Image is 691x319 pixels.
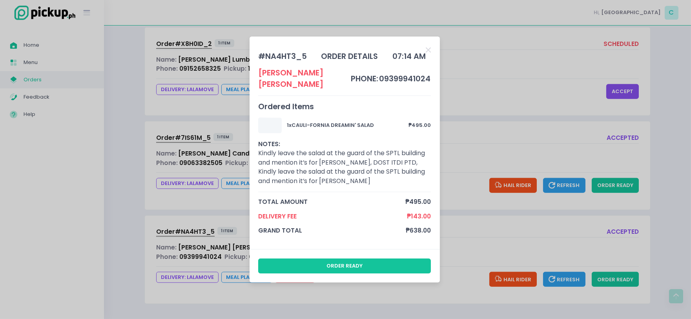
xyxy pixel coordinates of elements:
div: Ordered Items [258,101,431,112]
span: 09399941024 [379,73,430,84]
div: [PERSON_NAME] [PERSON_NAME] [258,67,350,90]
div: # NA4HT3_5 [258,51,307,62]
button: Close [426,46,431,53]
span: grand total [258,226,406,235]
span: Delivery Fee [258,212,407,221]
td: phone: [350,67,379,90]
div: order details [321,51,378,62]
button: order ready [258,258,431,273]
span: ₱495.00 [405,197,431,206]
span: total amount [258,197,405,206]
span: ₱638.00 [406,226,431,235]
div: 07:14 AM [392,51,426,62]
span: ₱143.00 [407,212,431,221]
